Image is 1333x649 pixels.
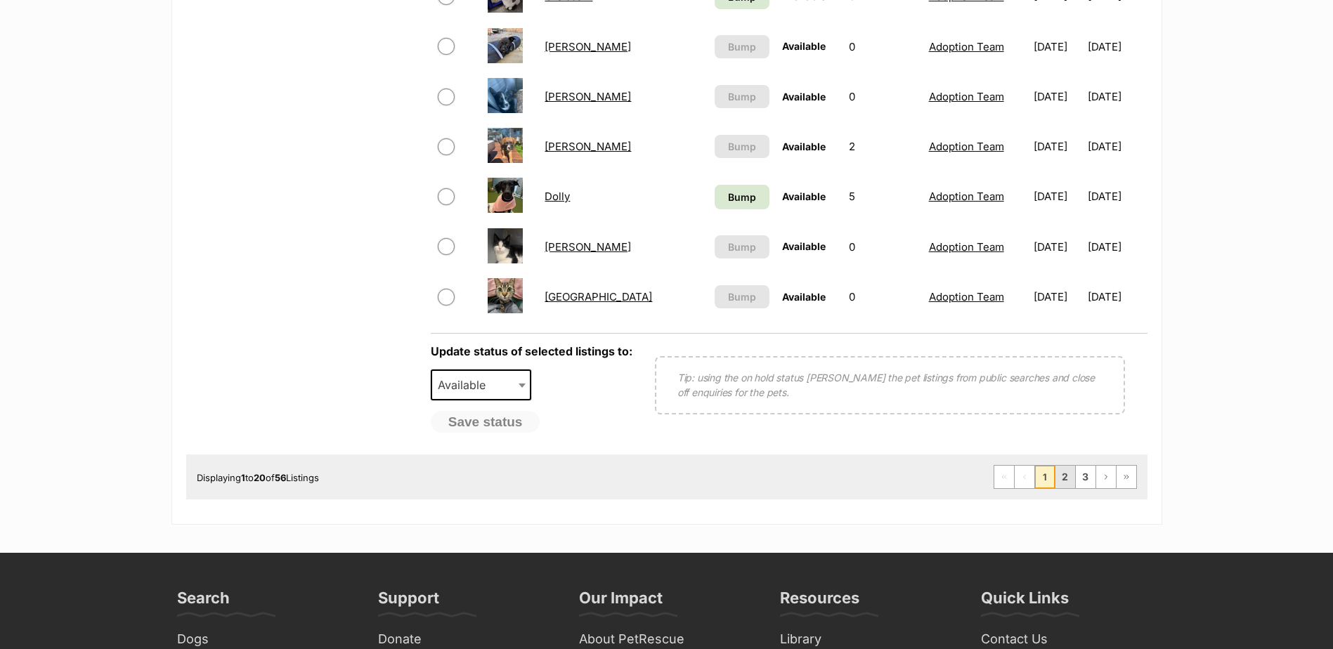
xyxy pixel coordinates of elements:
a: [PERSON_NAME] [545,90,631,103]
a: Bump [715,185,769,209]
td: [DATE] [1028,223,1086,271]
span: Displaying to of Listings [197,472,319,483]
a: Adoption Team [929,290,1004,303]
button: Bump [715,135,769,158]
td: [DATE] [1088,223,1146,271]
h3: Search [177,588,230,616]
label: Update status of selected listings to: [431,344,632,358]
span: Available [432,375,500,395]
td: 0 [843,22,921,71]
span: Available [782,91,826,103]
span: Bump [728,39,756,54]
span: Available [782,190,826,202]
button: Bump [715,35,769,58]
h3: Support [378,588,439,616]
button: Bump [715,85,769,108]
span: Previous page [1015,466,1034,488]
td: 0 [843,72,921,121]
span: Available [782,240,826,252]
a: Last page [1117,466,1136,488]
span: Available [782,140,826,152]
button: Save status [431,411,540,433]
p: Tip: using the on hold status [PERSON_NAME] the pet listings from public searches and close off e... [677,370,1103,400]
nav: Pagination [994,465,1137,489]
td: [DATE] [1088,172,1146,221]
td: [DATE] [1088,72,1146,121]
a: Adoption Team [929,240,1004,254]
a: Page 3 [1076,466,1095,488]
a: Next page [1096,466,1116,488]
td: [DATE] [1028,22,1086,71]
td: [DATE] [1088,22,1146,71]
span: Page 1 [1035,466,1055,488]
span: Available [431,369,532,400]
span: Bump [728,289,756,304]
td: 0 [843,273,921,321]
span: Bump [728,240,756,254]
td: [DATE] [1028,172,1086,221]
span: Bump [728,139,756,154]
a: Adoption Team [929,190,1004,203]
a: Dolly [545,190,570,203]
h3: Quick Links [981,588,1069,616]
span: Bump [728,89,756,104]
a: [PERSON_NAME] [545,240,631,254]
a: [PERSON_NAME] [545,140,631,153]
strong: 20 [254,472,266,483]
strong: 1 [241,472,245,483]
span: Available [782,40,826,52]
h3: Resources [780,588,859,616]
td: [DATE] [1028,122,1086,171]
span: Bump [728,190,756,204]
button: Bump [715,235,769,258]
a: [PERSON_NAME] [545,40,631,53]
td: [DATE] [1028,273,1086,321]
span: First page [994,466,1014,488]
td: 0 [843,223,921,271]
a: Adoption Team [929,140,1004,153]
td: 2 [843,122,921,171]
button: Bump [715,285,769,308]
h3: Our Impact [579,588,663,616]
span: Available [782,291,826,303]
a: Adoption Team [929,40,1004,53]
strong: 56 [275,472,286,483]
td: 5 [843,172,921,221]
a: Adoption Team [929,90,1004,103]
a: Page 2 [1055,466,1075,488]
a: [GEOGRAPHIC_DATA] [545,290,652,303]
td: [DATE] [1088,273,1146,321]
td: [DATE] [1028,72,1086,121]
td: [DATE] [1088,122,1146,171]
